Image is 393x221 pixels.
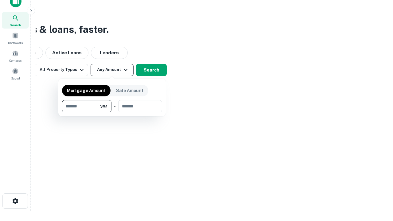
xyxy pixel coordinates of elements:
[67,87,106,94] p: Mortgage Amount
[114,100,116,112] div: -
[362,172,393,201] iframe: Chat Widget
[100,103,107,109] span: $1M
[116,87,143,94] p: Sale Amount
